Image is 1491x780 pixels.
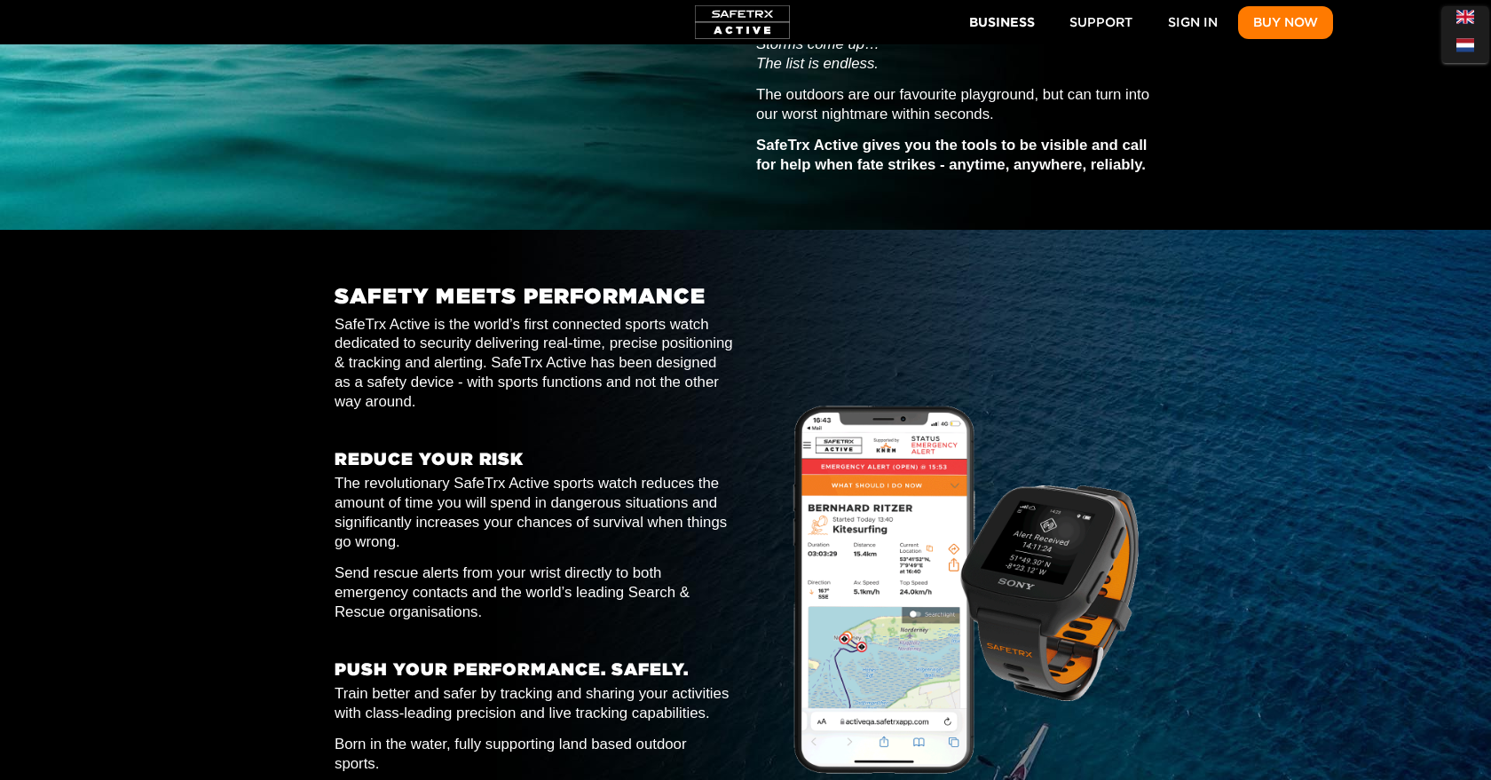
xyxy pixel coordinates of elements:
h3: PUSH YOUR PERFORMANCE. SAFELY. [335,660,735,679]
img: en [1456,8,1474,26]
h2: SAFETY MEETS PERFORMANCE [335,285,735,308]
span: Support [1069,12,1132,34]
p: SafeTrx Active is the world’s first connected sports watch dedicated to security delivering real-... [335,315,735,412]
p: Send rescue alerts from your wrist directly to both emergency contacts and the world’s leading Se... [335,563,735,622]
p: Born in the water, fully supporting land based outdoor sports. [335,735,735,774]
p: The outdoors are our favourite playground, but can turn into our worst nightmare within seconds. [756,85,1156,124]
img: nl [1456,36,1474,54]
button: Buy Now [1238,6,1333,39]
a: Sign In [1153,6,1233,39]
span: Business [969,12,1035,34]
span: Buy Now [1253,12,1318,34]
a: Support [1054,6,1148,39]
span: Sign In [1168,12,1218,34]
button: Business [955,5,1049,38]
p: The revolutionary SafeTrx Active sports watch reduces the amount of time you will spend in danger... [335,474,735,551]
strong: SafeTrx Active gives you the tools to be visible and call for help when fate strikes - anytime, a... [756,137,1148,173]
p: Train better and safer by tracking and sharing your activities with class-leading precision and l... [335,684,735,723]
h3: REDUCE YOUR RISK [335,450,735,469]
